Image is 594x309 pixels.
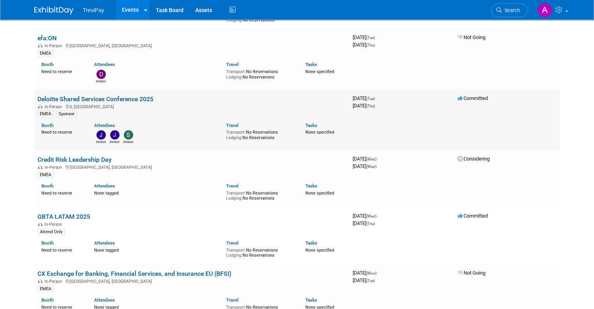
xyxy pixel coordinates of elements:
[37,103,346,109] div: D, [GEOGRAPHIC_DATA]
[226,128,294,140] div: No Reservations No Reservations
[37,278,346,284] div: [GEOGRAPHIC_DATA], [GEOGRAPHIC_DATA]
[37,171,54,179] div: EMEA
[353,95,377,101] span: [DATE]
[353,103,375,109] span: [DATE]
[226,189,294,201] div: No Reservations No Reservations
[41,246,82,253] div: Need to reserve
[226,135,243,140] span: Lodging:
[226,191,246,196] span: Transport:
[226,62,239,67] a: Travel
[37,229,65,236] div: Attend Only
[305,130,334,135] span: None specified
[305,183,317,189] a: Tasks
[458,270,485,276] span: Not Going
[37,164,346,170] div: [GEOGRAPHIC_DATA], [GEOGRAPHIC_DATA]
[537,3,552,18] img: Alen Lovric
[353,156,379,162] span: [DATE]
[366,214,376,218] span: (Wed)
[366,164,376,169] span: (Wed)
[94,189,220,196] div: None tagged
[378,213,379,219] span: -
[37,95,153,103] a: Deloitte Shared Services Conference 2025
[376,95,377,101] span: -
[37,213,90,220] a: GBTA LATAM 2025
[491,4,527,17] a: Search
[458,95,488,101] span: Committed
[226,130,246,135] span: Transport:
[41,183,54,189] a: Booth
[226,68,294,80] div: No Reservations No Reservations
[305,62,317,67] a: Tasks
[353,34,377,40] span: [DATE]
[38,165,43,169] img: In-Person Event
[226,18,243,23] span: Lodging:
[305,69,334,74] span: None specified
[94,123,115,128] a: Attendees
[37,286,54,293] div: EMEA
[366,157,376,161] span: (Wed)
[366,43,375,47] span: (Thu)
[41,189,82,196] div: Need to reserve
[96,139,106,144] div: Jeff Coppolo
[226,248,246,253] span: Transport:
[45,279,64,284] span: In-Person
[226,297,239,303] a: Travel
[96,130,106,139] img: Jeff Coppolo
[37,270,232,277] a: CX Exchange for Banking, Financial Services, and Insurance EU (BFSI)
[94,183,115,189] a: Attendees
[41,62,54,67] a: Booth
[123,139,133,144] div: Sara Ouhsine
[83,7,104,13] span: TreviPay
[366,221,375,226] span: (Thu)
[226,246,294,258] div: No Reservations No Reservations
[110,139,120,144] div: Jim Salerno
[94,240,115,246] a: Attendees
[38,222,43,226] img: In-Person Event
[305,240,317,246] a: Tasks
[37,111,54,118] div: EMEA
[305,248,334,253] span: None specified
[458,213,488,219] span: Committed
[366,96,375,101] span: (Tue)
[226,240,239,246] a: Travel
[45,43,64,48] span: In-Person
[353,213,379,219] span: [DATE]
[41,297,54,303] a: Booth
[226,75,243,80] span: Lodging:
[45,165,64,170] span: In-Person
[226,183,239,189] a: Travel
[56,111,77,118] div: Sponsor
[305,123,317,128] a: Tasks
[41,128,82,135] div: Need to reserve
[124,130,133,139] img: Sara Ouhsine
[353,163,376,169] span: [DATE]
[45,222,64,227] span: In-Person
[94,297,115,303] a: Attendees
[226,123,239,128] a: Travel
[226,69,246,74] span: Transport:
[34,7,73,14] img: ExhibitDay
[458,34,485,40] span: Not Going
[38,279,43,283] img: In-Person Event
[378,270,379,276] span: -
[37,50,54,57] div: EMEA
[38,104,43,108] img: In-Person Event
[41,123,54,128] a: Booth
[94,246,220,253] div: None tagged
[37,42,346,48] div: [GEOGRAPHIC_DATA], [GEOGRAPHIC_DATA]
[353,42,375,48] span: [DATE]
[458,156,490,162] span: Considering
[41,240,54,246] a: Booth
[376,34,377,40] span: -
[226,196,243,201] span: Lodging:
[366,271,376,275] span: (Mon)
[96,70,106,79] img: Dirk Haase
[366,104,375,108] span: (Thu)
[226,253,243,258] span: Lodging:
[353,220,375,226] span: [DATE]
[502,7,520,13] span: Search
[38,43,43,47] img: In-Person Event
[94,62,115,67] a: Attendees
[37,34,57,42] a: efa:ON
[378,156,379,162] span: -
